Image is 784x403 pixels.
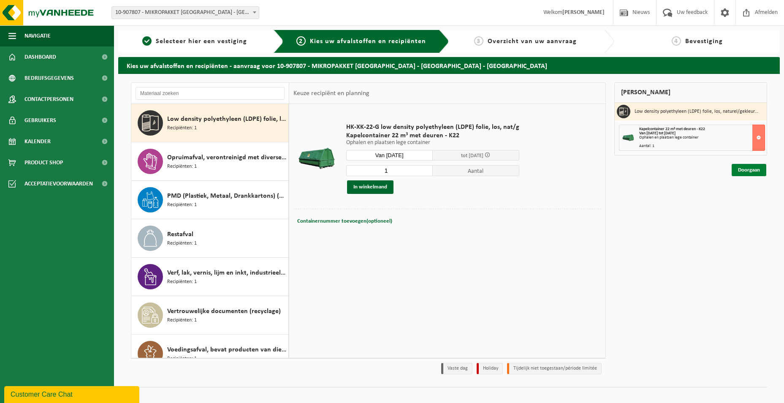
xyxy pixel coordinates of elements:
button: Containernummer toevoegen(optioneel) [296,215,393,227]
span: Vertrouwelijke documenten (recyclage) [167,306,281,316]
h3: Low density polyethyleen (LDPE) folie, los, naturel/gekleurd (80/20) [635,105,760,118]
span: Navigatie [24,25,51,46]
button: Low density polyethyleen (LDPE) folie, los, naturel/gekleurd (80/20) Recipiënten: 1 [131,104,289,142]
div: Keuze recipiënt en planning [289,83,374,104]
strong: Van [DATE] tot [DATE] [639,131,675,136]
span: Recipiënten: 1 [167,316,197,324]
span: 2 [296,36,306,46]
button: PMD (Plastiek, Metaal, Drankkartons) (bedrijven) Recipiënten: 1 [131,181,289,219]
span: Kapelcontainer 22 m³ met deuren - K22 [639,127,705,131]
span: Recipiënten: 1 [167,124,197,132]
div: Aantal: 1 [639,144,765,148]
span: Low density polyethyleen (LDPE) folie, los, naturel/gekleurd (80/20) [167,114,286,124]
h2: Kies uw afvalstoffen en recipiënten - aanvraag voor 10-907807 - MIKROPAKKET [GEOGRAPHIC_DATA] - [... [118,57,780,74]
span: 4 [672,36,681,46]
span: Kies uw afvalstoffen en recipiënten [310,38,426,45]
button: Voedingsafval, bevat producten van dierlijke oorsprong, onverpakt, categorie 3 Recipiënten: 1 [131,335,289,373]
span: Recipiënten: 1 [167,163,197,171]
span: HK-XK-22-G low density polyethyleen (LDPE) folie, los, nat/g [346,123,519,131]
span: Containernummer toevoegen(optioneel) [297,218,392,224]
li: Holiday [477,363,503,374]
span: Selecteer hier een vestiging [156,38,247,45]
li: Tijdelijk niet toegestaan/période limitée [507,363,602,374]
span: Recipiënten: 1 [167,278,197,286]
button: Verf, lak, vernis, lijm en inkt, industrieel in kleinverpakking Recipiënten: 1 [131,258,289,296]
li: Vaste dag [441,363,472,374]
span: Verf, lak, vernis, lijm en inkt, industrieel in kleinverpakking [167,268,286,278]
span: Recipiënten: 1 [167,355,197,363]
span: Gebruikers [24,110,56,131]
a: 1Selecteer hier een vestiging [122,36,267,46]
span: Bedrijfsgegevens [24,68,74,89]
p: Ophalen en plaatsen lege container [346,140,519,146]
input: Selecteer datum [346,150,433,161]
iframe: chat widget [4,384,141,403]
a: Doorgaan [732,164,766,176]
strong: [PERSON_NAME] [562,9,605,16]
span: 1 [142,36,152,46]
span: Opruimafval, verontreinigd met diverse niet-gevaarlijke afvalstoffen [167,152,286,163]
input: Materiaal zoeken [136,87,285,100]
span: Product Shop [24,152,63,173]
span: Dashboard [24,46,56,68]
span: Aantal [433,165,519,176]
span: Kalender [24,131,51,152]
span: Restafval [167,229,193,240]
button: Opruimafval, verontreinigd met diverse niet-gevaarlijke afvalstoffen Recipiënten: 1 [131,142,289,181]
span: Kapelcontainer 22 m³ met deuren - K22 [346,131,519,140]
button: Restafval Recipiënten: 1 [131,219,289,258]
span: Overzicht van uw aanvraag [488,38,577,45]
span: Recipiënten: 1 [167,240,197,248]
span: 3 [474,36,483,46]
span: Recipiënten: 1 [167,201,197,209]
button: Vertrouwelijke documenten (recyclage) Recipiënten: 1 [131,296,289,335]
span: 10-907807 - MIKROPAKKET BELGIUM - VILVOORDE - VILVOORDE [111,6,259,19]
span: Acceptatievoorwaarden [24,173,93,194]
div: Ophalen en plaatsen lege container [639,136,765,140]
span: tot [DATE] [461,153,483,158]
span: Voedingsafval, bevat producten van dierlijke oorsprong, onverpakt, categorie 3 [167,345,286,355]
div: [PERSON_NAME] [614,82,767,103]
span: Bevestiging [685,38,723,45]
button: In winkelmand [347,180,393,194]
span: PMD (Plastiek, Metaal, Drankkartons) (bedrijven) [167,191,286,201]
span: Contactpersonen [24,89,73,110]
span: 10-907807 - MIKROPAKKET BELGIUM - VILVOORDE - VILVOORDE [112,7,259,19]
